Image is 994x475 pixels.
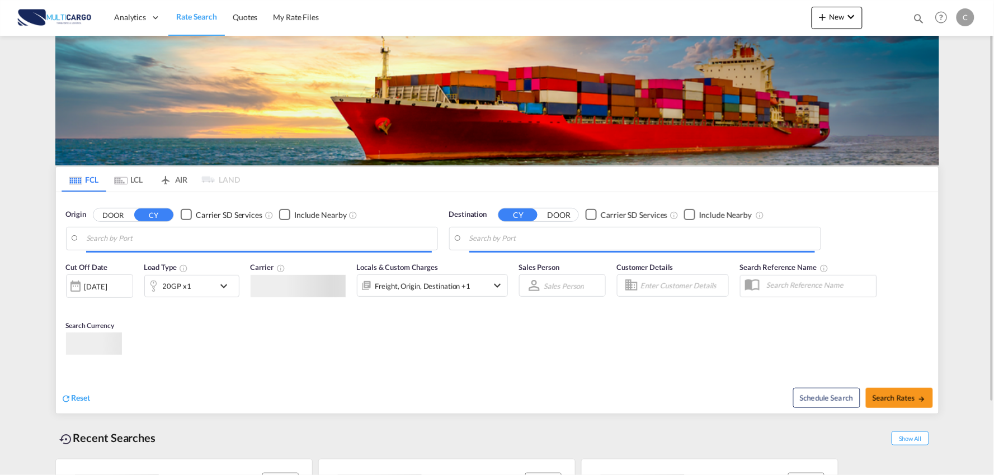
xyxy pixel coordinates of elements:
[357,263,439,272] span: Locals & Custom Charges
[114,12,146,23] span: Analytics
[176,12,217,21] span: Rate Search
[294,210,347,221] div: Include Nearby
[233,12,257,22] span: Quotes
[932,8,957,28] div: Help
[62,392,91,405] div: icon-refreshReset
[761,277,877,293] input: Search Reference Name
[279,209,347,221] md-checkbox: Checkbox No Ink
[892,431,929,445] span: Show All
[17,5,92,30] img: 82db67801a5411eeacfdbd8acfa81e61.png
[66,263,108,272] span: Cut Off Date
[62,167,106,192] md-tab-item: FCL
[276,264,285,273] md-icon: The selected Trucker/Carrierwill be displayed in the rate results If the rates are from another f...
[684,209,752,221] md-checkbox: Checkbox No Ink
[180,264,189,273] md-icon: icon-information-outline
[349,211,358,220] md-icon: Unchecked: Ignores neighbouring ports when fetching rates.Checked : Includes neighbouring ports w...
[756,211,765,220] md-icon: Unchecked: Ignores neighbouring ports when fetching rates.Checked : Includes neighbouring ports w...
[357,274,508,297] div: Freight Origin Destination Factory Stuffingicon-chevron-down
[251,263,285,272] span: Carrier
[491,279,505,292] md-icon: icon-chevron-down
[449,209,487,220] span: Destination
[273,12,319,22] span: My Rate Files
[932,8,951,27] span: Help
[62,167,241,192] md-pagination-wrapper: Use the left and right arrow keys to navigate between tabs
[845,10,858,23] md-icon: icon-chevron-down
[55,36,939,165] img: LCL+%26+FCL+BACKGROUND.png
[498,208,538,221] button: CY
[469,230,815,247] input: Search by Port
[151,167,196,192] md-tab-item: AIR
[812,7,863,29] button: icon-plus 400-fgNewicon-chevron-down
[866,388,933,408] button: Search Ratesicon-arrow-right
[913,12,925,25] md-icon: icon-magnify
[375,278,471,294] div: Freight Origin Destination Factory Stuffing
[793,388,860,408] button: Note: By default Schedule search will only considerorigin ports, destination ports and cut off da...
[66,321,115,330] span: Search Currency
[740,263,829,272] span: Search Reference Name
[62,393,72,403] md-icon: icon-refresh
[181,209,262,221] md-checkbox: Checkbox No Ink
[816,12,858,21] span: New
[586,209,667,221] md-checkbox: Checkbox No Ink
[66,209,86,220] span: Origin
[539,208,578,221] button: DOOR
[699,210,752,221] div: Include Nearby
[60,433,73,446] md-icon: icon-backup-restore
[957,8,974,26] div: C
[670,211,679,220] md-icon: Unchecked: Search for CY (Container Yard) services for all selected carriers.Checked : Search for...
[873,393,926,402] span: Search Rates
[641,277,725,294] input: Enter Customer Details
[601,210,667,221] div: Carrier SD Services
[617,263,673,272] span: Customer Details
[106,167,151,192] md-tab-item: LCL
[55,425,161,450] div: Recent Searches
[159,173,172,182] md-icon: icon-airplane
[93,208,133,221] button: DOOR
[265,211,274,220] md-icon: Unchecked: Search for CY (Container Yard) services for all selected carriers.Checked : Search for...
[66,297,74,312] md-datepicker: Select
[144,263,189,272] span: Load Type
[163,278,191,294] div: 20GP x1
[66,274,133,298] div: [DATE]
[144,275,239,297] div: 20GP x1icon-chevron-down
[84,282,107,292] div: [DATE]
[913,12,925,29] div: icon-magnify
[86,230,432,247] input: Search by Port
[519,263,560,272] span: Sales Person
[196,210,262,221] div: Carrier SD Services
[918,395,926,403] md-icon: icon-arrow-right
[56,192,939,414] div: Origin DOOR CY Checkbox No InkUnchecked: Search for CY (Container Yard) services for all selected...
[816,10,830,23] md-icon: icon-plus 400-fg
[134,208,173,221] button: CY
[819,264,828,273] md-icon: Your search will be saved by the below given name
[217,279,236,293] md-icon: icon-chevron-down
[543,278,586,294] md-select: Sales Person
[72,393,91,402] span: Reset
